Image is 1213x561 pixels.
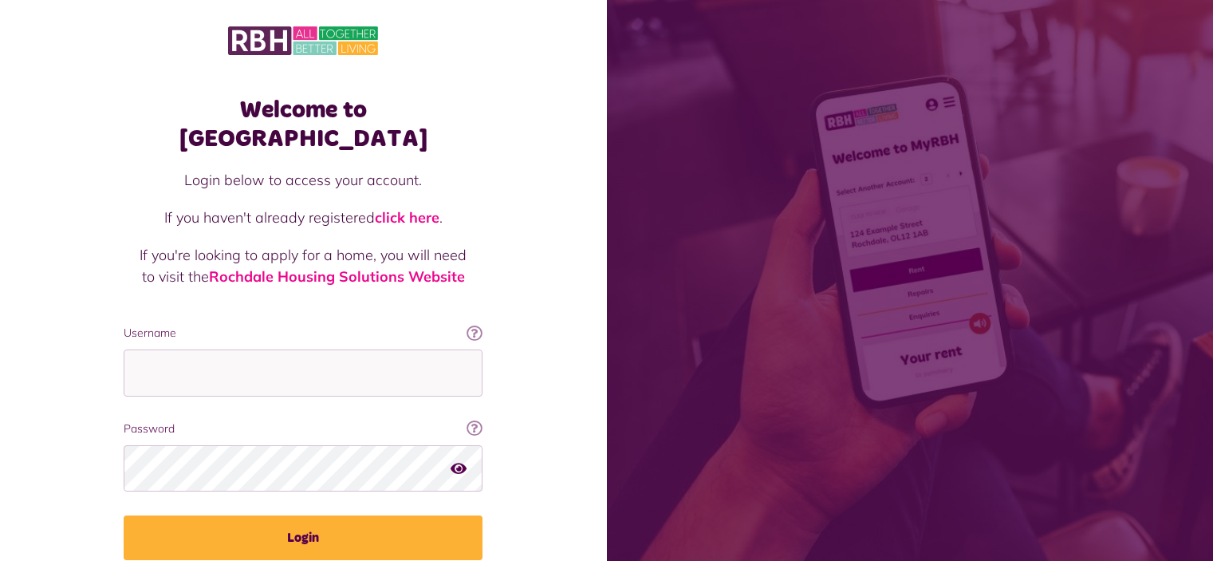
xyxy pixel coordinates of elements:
[140,207,467,228] p: If you haven't already registered .
[124,421,482,437] label: Password
[375,208,439,227] a: click here
[124,96,482,153] h1: Welcome to [GEOGRAPHIC_DATA]
[140,244,467,287] p: If you're looking to apply for a home, you will need to visit the
[124,325,482,342] label: Username
[209,267,465,286] a: Rochdale Housing Solutions Website
[228,24,378,57] img: MyRBH
[140,169,467,191] p: Login below to access your account.
[124,516,482,560] button: Login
